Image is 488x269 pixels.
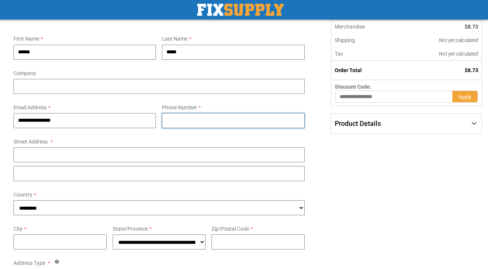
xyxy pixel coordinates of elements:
img: Fix Industrial Supply [197,4,284,16]
span: Address Type [14,260,45,266]
span: $8.73 [465,24,478,30]
span: Email Address [14,104,47,110]
span: Not yet calculated [439,51,478,57]
span: Discount Code: [335,84,371,90]
th: Tax [331,47,398,61]
th: Merchandise [331,20,398,33]
span: Apply [458,94,471,100]
span: $8.73 [465,67,478,73]
span: Street Address [14,139,48,145]
a: store logo [197,4,284,16]
span: State/Province [113,226,148,232]
span: Zip/Postal Code [212,226,249,232]
button: Apply [452,91,478,103]
span: First Name [14,36,39,42]
span: Shipping [335,37,355,43]
span: Last Name [162,36,187,42]
strong: Order Total [335,67,362,73]
span: City [14,226,23,232]
span: Phone Number [162,104,197,110]
span: Product Details [335,119,381,127]
span: Country [14,192,32,198]
span: Not yet calculated [439,37,478,43]
span: Company [14,70,36,76]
